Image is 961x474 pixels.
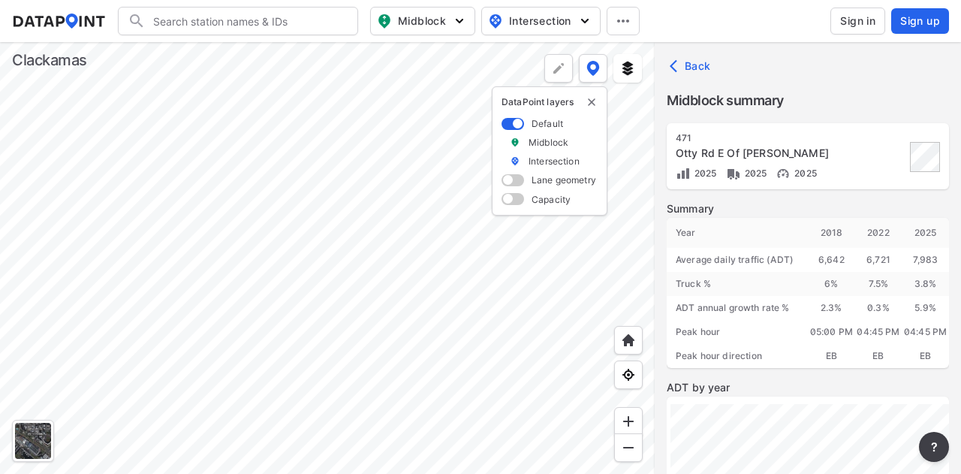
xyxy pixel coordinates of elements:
button: Midblock [370,7,475,35]
img: +XpAUvaXAN7GudzAAAAAElFTkSuQmCC [621,333,636,348]
button: DataPoint layers [579,54,607,83]
div: 0.3 % [855,296,902,320]
div: Peak hour [667,320,808,344]
div: EB [808,344,855,368]
div: Truck % [667,272,808,296]
span: Back [673,59,711,74]
button: delete [586,96,598,108]
img: layers.ee07997e.svg [620,61,635,76]
p: DataPoint layers [502,96,598,108]
div: Home [614,326,643,355]
div: 2022 [855,218,902,248]
label: Midblock [529,136,568,149]
button: External layers [613,54,642,83]
img: +Dz8AAAAASUVORK5CYII= [551,61,566,76]
label: Capacity [532,193,571,206]
input: Search [146,9,348,33]
img: 5YPKRKmlfpI5mqlR8AD95paCi+0kK1fRFDJSaMmawlwaeJcJwk9O2fotCW5ve9gAAAAASUVORK5CYII= [452,14,467,29]
span: Sign in [840,14,875,29]
button: more [919,432,949,462]
div: 7.5 % [855,272,902,296]
label: Midblock summary [667,90,949,111]
img: dataPointLogo.9353c09d.svg [12,14,106,29]
div: EB [855,344,902,368]
div: Toggle basemap [12,420,54,462]
img: marker_Intersection.6861001b.svg [510,155,520,168]
img: Volume count [676,166,691,181]
div: 2018 [808,218,855,248]
div: Average daily traffic (ADT) [667,248,808,272]
img: close-external-leyer.3061a1c7.svg [586,96,598,108]
label: Default [532,117,563,130]
label: Intersection [529,155,580,168]
div: View my location [614,361,643,389]
img: 5YPKRKmlfpI5mqlR8AD95paCi+0kK1fRFDJSaMmawlwaeJcJwk9O2fotCW5ve9gAAAAASUVORK5CYII= [577,14,592,29]
span: 2025 [741,168,767,179]
span: 2025 [691,168,717,179]
span: Intersection [488,12,591,30]
label: Lane geometry [532,174,596,186]
div: 5.9 % [902,296,949,320]
div: Year [667,218,808,248]
div: 6,642 [808,248,855,272]
div: Polygon tool [544,54,573,83]
div: 3.8 % [902,272,949,296]
span: 2025 [791,168,817,179]
div: Otty Rd E Of Fuller [676,146,905,161]
img: Vehicle speed [776,166,791,181]
div: 2.3 % [808,296,855,320]
div: 471 [676,132,905,144]
span: Sign up [900,14,940,29]
div: 6,721 [855,248,902,272]
div: 04:45 PM [855,320,902,344]
img: zeq5HYn9AnE9l6UmnFLPAAAAAElFTkSuQmCC [621,367,636,382]
a: Sign in [827,8,888,35]
div: Peak hour direction [667,344,808,368]
img: map_pin_mid.602f9df1.svg [375,12,393,30]
img: data-point-layers.37681fc9.svg [586,61,600,76]
div: ADT annual growth rate % [667,296,808,320]
div: 6 % [808,272,855,296]
span: Midblock [377,12,465,30]
div: 7,983 [902,248,949,272]
div: 05:00 PM [808,320,855,344]
div: 04:45 PM [902,320,949,344]
button: Sign up [891,8,949,34]
button: Back [667,54,717,78]
img: marker_Midblock.5ba75e30.svg [510,136,520,149]
img: Vehicle class [726,166,741,181]
div: 2025 [902,218,949,248]
a: Sign up [888,8,949,34]
div: EB [902,344,949,368]
label: Summary [667,201,949,216]
img: ZvzfEJKXnyWIrJytrsY285QMwk63cM6Drc+sIAAAAASUVORK5CYII= [621,414,636,429]
img: map_pin_int.54838e6b.svg [487,12,505,30]
button: Sign in [830,8,885,35]
div: Clackamas [12,50,87,71]
label: ADT by year [667,380,949,395]
img: MAAAAAElFTkSuQmCC [621,440,636,455]
button: Intersection [481,7,601,35]
span: ? [928,438,940,456]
